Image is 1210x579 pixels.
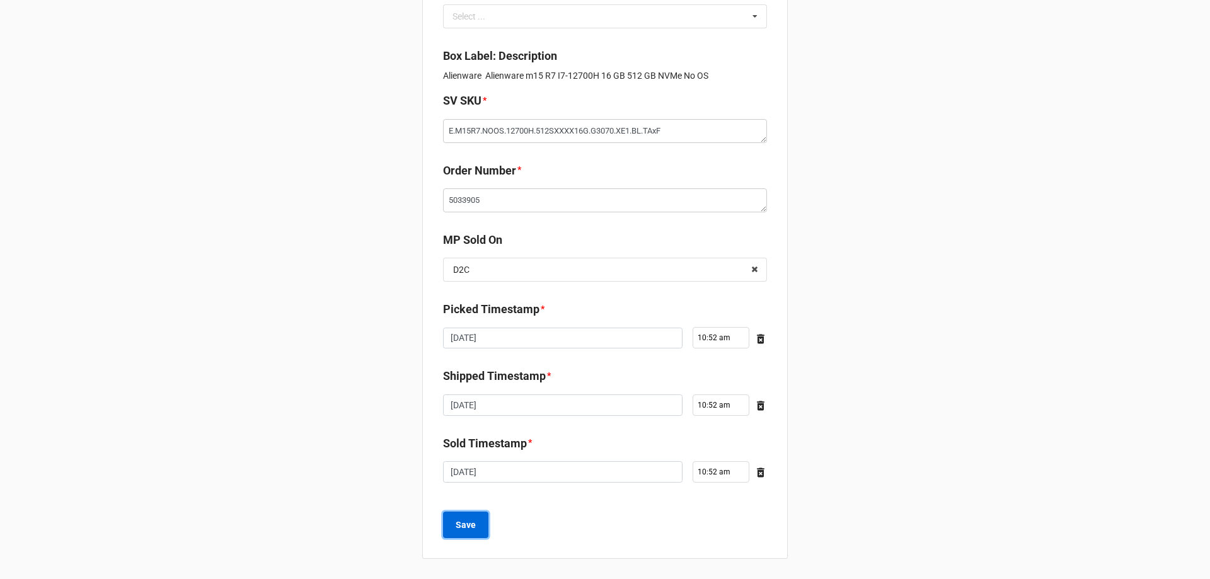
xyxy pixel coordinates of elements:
[693,327,749,348] input: Time
[443,188,767,212] textarea: 5033905
[453,265,470,274] div: D2C
[443,435,527,452] label: Sold Timestamp
[443,301,539,318] label: Picked Timestamp
[443,49,557,62] b: Box Label: Description
[456,519,476,532] b: Save
[693,394,749,416] input: Time
[443,119,767,143] textarea: E.M15R7.NOOS.12700H.512SXXXX16G.G3070.XE1.BL.TAxF
[443,328,683,349] input: Date
[443,231,502,249] label: MP Sold On
[443,69,767,82] p: Alienware Alienware m15 R7 I7-12700H 16 GB 512 GB NVMe No OS
[443,367,546,385] label: Shipped Timestamp
[443,92,481,110] label: SV SKU
[443,461,683,483] input: Date
[443,394,683,416] input: Date
[443,512,488,538] button: Save
[449,9,504,23] div: Select ...
[443,162,516,180] label: Order Number
[693,461,749,483] input: Time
